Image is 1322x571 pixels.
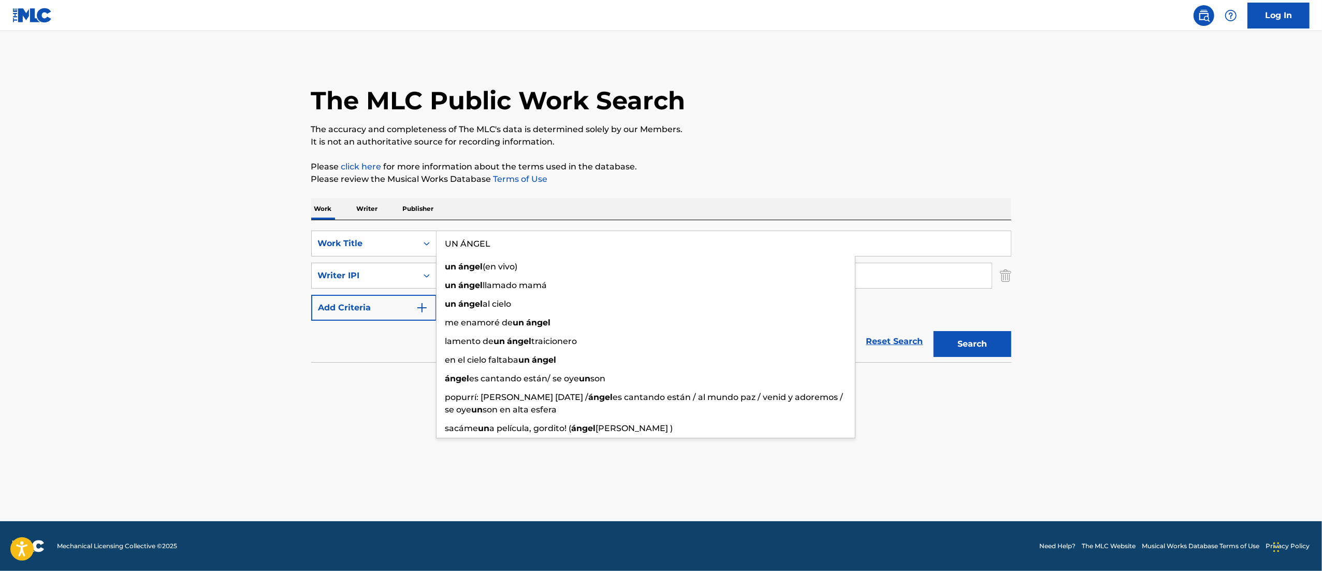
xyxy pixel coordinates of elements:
div: Widget de chat [1270,521,1322,571]
span: al cielo [483,299,512,309]
div: Work Title [318,237,411,250]
strong: ángel [532,355,557,365]
a: Musical Works Database Terms of Use [1142,541,1259,551]
strong: ángel [589,392,613,402]
a: click here [341,162,382,172]
p: Please review the Musical Works Database [311,173,1011,185]
span: (en vivo) [483,262,518,272]
a: The MLC Website [1082,541,1136,551]
strong: un [445,299,457,309]
a: Reset Search [861,330,928,353]
a: Public Search [1194,5,1214,26]
p: Work [311,198,335,220]
span: en el cielo faltaba [445,355,519,365]
span: sacáme [445,423,478,433]
a: Need Help? [1039,541,1076,551]
strong: un [478,423,490,433]
img: logo [12,540,45,552]
div: Writer IPI [318,269,411,282]
strong: ángel [527,318,551,327]
strong: un [445,280,457,290]
strong: ángel [459,262,483,272]
p: The accuracy and completeness of The MLC's data is determined solely by our Members. [311,123,1011,136]
span: [PERSON_NAME] ) [596,423,673,433]
img: Delete Criterion [1000,263,1011,289]
a: Log In [1247,3,1310,28]
a: Terms of Use [491,174,548,184]
img: search [1198,9,1210,22]
img: MLC Logo [12,8,52,23]
strong: un [579,374,591,383]
button: Add Criteria [311,295,437,321]
img: help [1225,9,1237,22]
strong: un [494,336,505,346]
strong: ángel [459,299,483,309]
span: lamento de [445,336,494,346]
span: popurrí: [PERSON_NAME] [DATE] / [445,392,589,402]
strong: un [445,262,457,272]
p: Publisher [400,198,437,220]
span: son en alta esfera [483,405,557,415]
span: llamado mamá [483,280,547,290]
strong: ángel [459,280,483,290]
strong: ángel [507,336,532,346]
iframe: Chat Widget [1270,521,1322,571]
form: Search Form [311,231,1011,362]
p: Writer [354,198,381,220]
strong: un [513,318,525,327]
button: Search [934,331,1011,357]
a: Privacy Policy [1266,541,1310,551]
div: Arrastrar [1273,532,1280,563]
strong: ángel [572,423,596,433]
span: es cantando están / al mundo paz / venid y adoremos / se oye [445,392,844,415]
strong: un [472,405,483,415]
span: es cantando están/ se oye [470,374,579,383]
p: It is not an authoritative source for recording information. [311,136,1011,148]
img: 9d2ae6d4665cec9f34b9.svg [416,302,428,314]
span: son [591,374,606,383]
span: traicionero [532,336,577,346]
span: Mechanical Licensing Collective © 2025 [57,541,177,551]
span: a película, gordito! ( [490,423,572,433]
span: me enamoré de [445,318,513,327]
div: Help [1221,5,1241,26]
p: Please for more information about the terms used in the database. [311,161,1011,173]
strong: ángel [445,374,470,383]
h1: The MLC Public Work Search [311,85,686,116]
strong: un [519,355,530,365]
